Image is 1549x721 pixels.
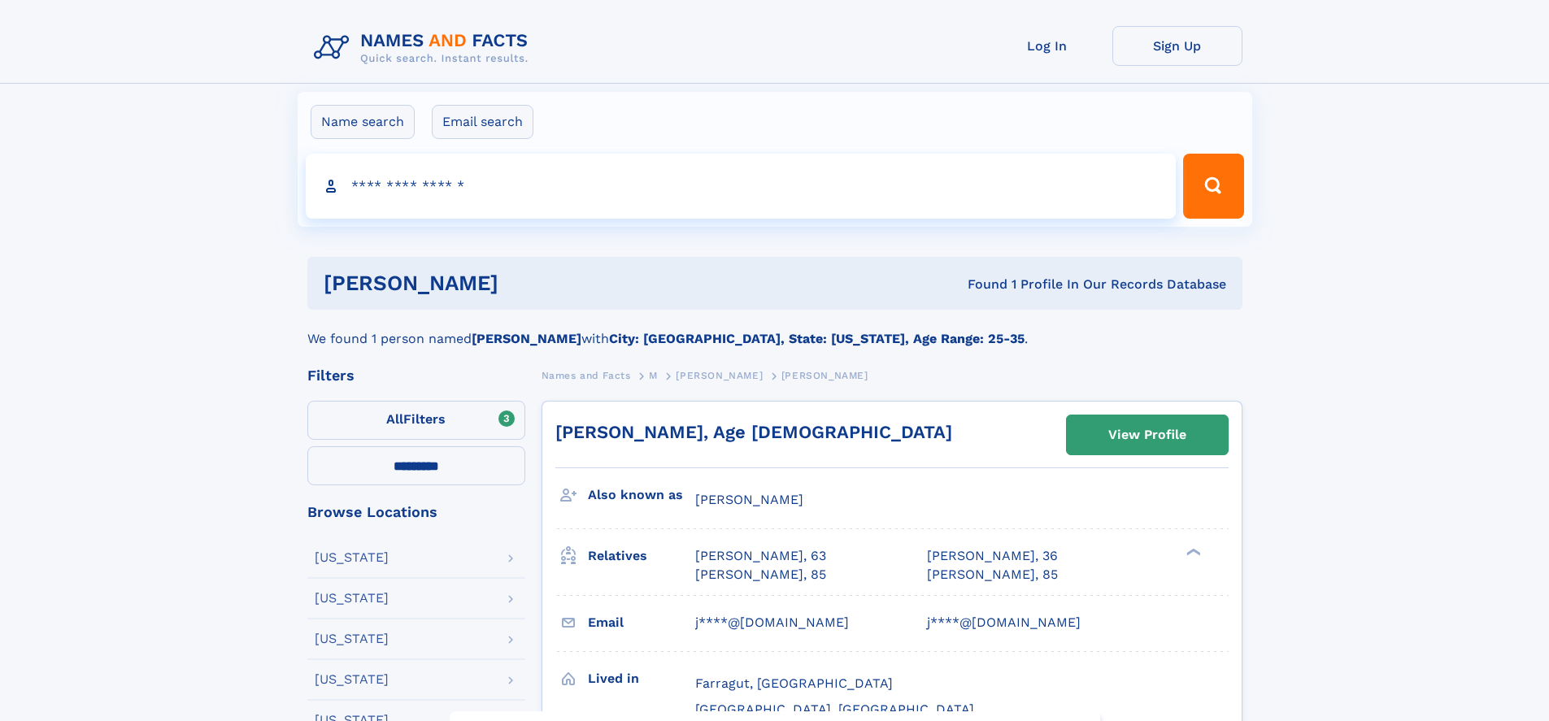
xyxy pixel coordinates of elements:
a: Sign Up [1112,26,1242,66]
a: [PERSON_NAME] [676,365,763,385]
div: [US_STATE] [315,632,389,645]
div: Filters [307,368,525,383]
div: Browse Locations [307,505,525,519]
h3: Also known as [588,481,695,509]
b: [PERSON_NAME] [472,331,581,346]
b: City: [GEOGRAPHIC_DATA], State: [US_STATE], Age Range: 25-35 [609,331,1025,346]
div: [US_STATE] [315,551,389,564]
a: [PERSON_NAME], Age [DEMOGRAPHIC_DATA] [555,422,952,442]
h3: Email [588,609,695,636]
img: Logo Names and Facts [307,26,542,70]
span: [PERSON_NAME] [676,370,763,381]
span: [PERSON_NAME] [695,492,803,507]
span: All [386,411,403,427]
input: search input [306,154,1177,219]
span: [GEOGRAPHIC_DATA], [GEOGRAPHIC_DATA] [695,701,974,717]
span: M [649,370,658,381]
a: M [649,365,658,385]
div: [US_STATE] [315,592,389,605]
button: Search Button [1183,154,1243,219]
div: [US_STATE] [315,673,389,686]
a: View Profile [1067,415,1228,454]
span: Farragut, [GEOGRAPHIC_DATA] [695,675,893,691]
div: Found 1 Profile In Our Records Database [733,276,1226,293]
div: ❯ [1182,547,1202,558]
label: Name search [311,105,415,139]
a: [PERSON_NAME], 36 [927,547,1058,565]
a: [PERSON_NAME], 85 [927,566,1058,584]
a: Names and Facts [542,365,631,385]
h1: [PERSON_NAME] [324,273,733,293]
h3: Relatives [588,542,695,570]
a: [PERSON_NAME], 63 [695,547,826,565]
h3: Lived in [588,665,695,693]
span: [PERSON_NAME] [781,370,868,381]
a: Log In [982,26,1112,66]
div: We found 1 person named with . [307,310,1242,349]
label: Filters [307,401,525,440]
label: Email search [432,105,533,139]
a: [PERSON_NAME], 85 [695,566,826,584]
div: View Profile [1108,416,1186,454]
